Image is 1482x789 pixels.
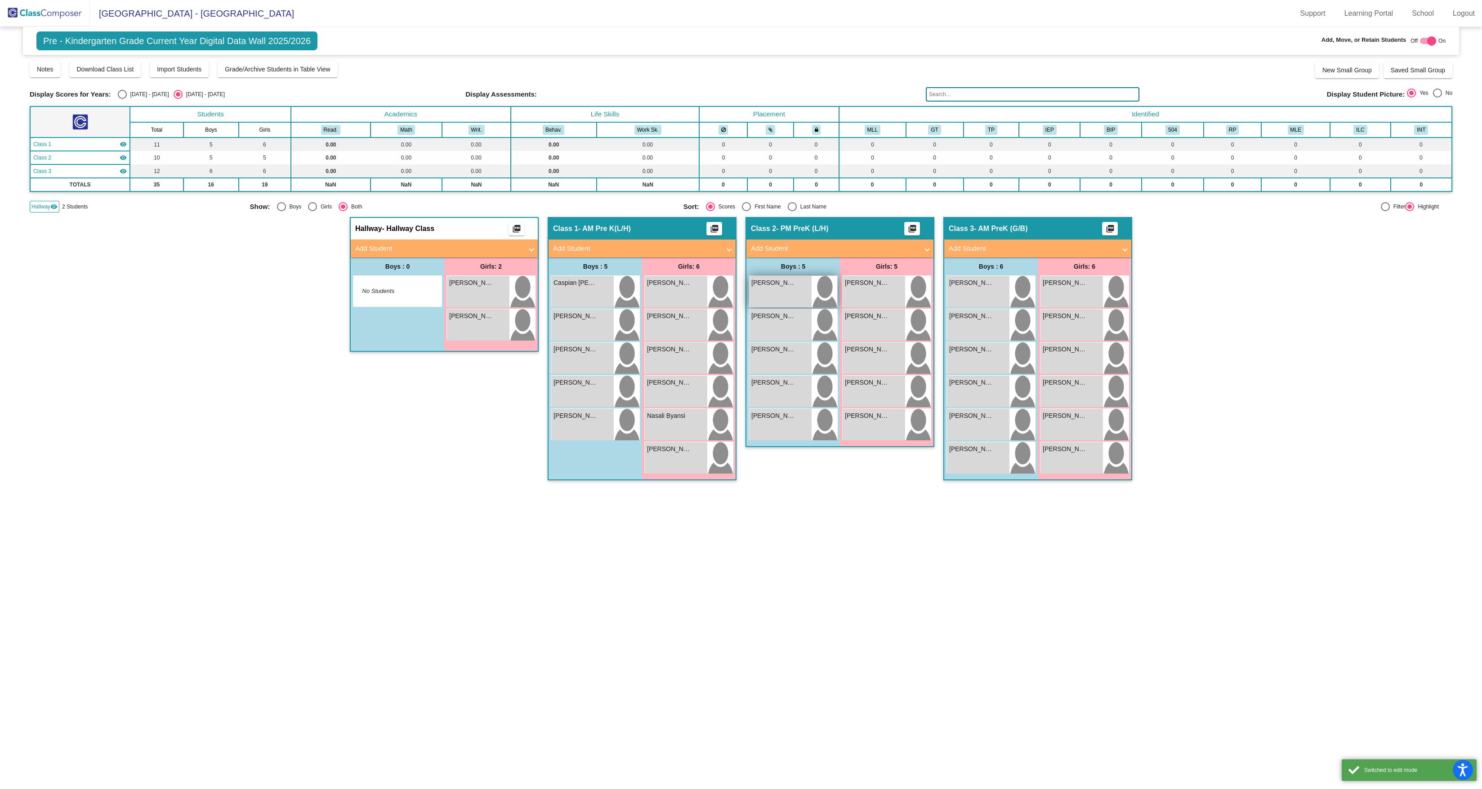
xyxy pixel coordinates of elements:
mat-icon: visibility [120,168,127,175]
th: Keep with students [747,122,794,137]
td: 16 [183,178,239,191]
span: Sort: [683,203,699,211]
button: RP [1226,125,1239,135]
div: Girls: 6 [1038,257,1131,275]
td: 0 [794,164,839,178]
td: 10 [130,151,183,164]
td: 0 [1080,151,1141,164]
div: Boys : 6 [944,257,1038,275]
span: Display Assessments: [465,90,537,98]
td: 0 [747,164,794,178]
button: Grade/Archive Students in Table View [218,61,338,77]
th: Identified Talent Pool [964,122,1019,137]
button: MLL [865,125,880,135]
td: 0.00 [291,151,370,164]
button: New Small Group [1315,62,1379,78]
mat-icon: picture_as_pdf [1105,224,1116,237]
th: Intervention [1391,122,1452,137]
td: 0 [1204,137,1261,151]
td: 0.00 [291,164,370,178]
td: 11 [130,137,183,151]
span: [PERSON_NAME] [647,444,692,454]
span: Class 2 [751,224,776,233]
th: Students [130,106,291,122]
td: 0 [1142,151,1204,164]
td: 0 [839,178,906,191]
td: 0 [1261,164,1330,178]
span: Class 1 [33,140,51,148]
td: 0 [699,137,747,151]
th: Behavior Intervention Plan [1080,122,1141,137]
td: No teacher - AM PreK (G/B) [30,164,130,178]
td: 0 [1019,178,1080,191]
td: 0 [906,151,964,164]
span: [PERSON_NAME] [751,278,796,288]
span: [PERSON_NAME] [449,278,494,288]
th: READ Plan [1204,122,1261,137]
span: Hallway [355,224,382,233]
div: Girls: 2 [444,257,538,275]
th: Academics [291,106,511,122]
span: Show: [250,203,270,211]
span: [PERSON_NAME] [449,311,494,321]
a: Support [1293,6,1333,21]
td: 5 [239,151,291,164]
span: [PERSON_NAME] [949,311,994,321]
td: 0 [1330,178,1390,191]
span: [PERSON_NAME] [1043,345,1088,354]
button: GT [928,125,941,135]
span: [PERSON_NAME] [554,411,598,421]
span: [GEOGRAPHIC_DATA] - [GEOGRAPHIC_DATA] [90,6,294,21]
td: 0.00 [511,151,597,164]
td: NaN [370,178,442,191]
mat-icon: visibility [120,154,127,161]
div: Last Name [797,203,826,211]
span: [PERSON_NAME] [949,411,994,421]
span: [PERSON_NAME] [845,345,890,354]
button: Writ. [469,125,485,135]
span: No Students [362,287,419,296]
td: 0 [1391,151,1452,164]
span: Display Scores for Years: [30,90,111,98]
div: Boys : 5 [746,257,840,275]
span: [PERSON_NAME] [1043,278,1088,288]
th: Identified [839,106,1452,122]
span: [PERSON_NAME] [845,378,890,387]
span: Display Student Picture: [1327,90,1405,98]
th: Individualized Education Plan [1019,122,1080,137]
button: 504 [1165,125,1180,135]
span: Class 2 [33,154,51,162]
button: Import Students [150,61,209,77]
button: Notes [30,61,61,77]
button: BIP [1104,125,1118,135]
th: Major Life Event [1261,122,1330,137]
span: Saved Small Group [1391,66,1445,74]
td: 0 [747,178,794,191]
span: Class 3 [949,224,974,233]
span: [PERSON_NAME] [751,311,796,321]
td: 0 [1019,151,1080,164]
div: First Name [751,203,781,211]
button: Behav. [543,125,564,135]
th: ILC Program Supported [1330,122,1390,137]
span: Off [1411,37,1418,45]
span: [PERSON_NAME] [1043,378,1088,387]
td: 0 [699,151,747,164]
td: 0 [906,164,964,178]
td: NaN [291,178,370,191]
span: [PERSON_NAME] [647,278,692,288]
span: [PERSON_NAME] [751,411,796,421]
mat-panel-title: Add Student [355,244,522,254]
div: Girls [317,203,332,211]
th: Gifted and Talented [906,122,964,137]
td: 0 [1261,178,1330,191]
td: 0 [747,137,794,151]
mat-panel-title: Add Student [553,244,720,254]
td: 0 [906,137,964,151]
button: ILC [1353,125,1367,135]
span: - AM Pre K(L/H) [578,224,631,233]
td: NaN [442,178,511,191]
mat-radio-group: Select an option [118,90,225,99]
th: Keep with teacher [794,122,839,137]
span: Class 1 [553,224,578,233]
